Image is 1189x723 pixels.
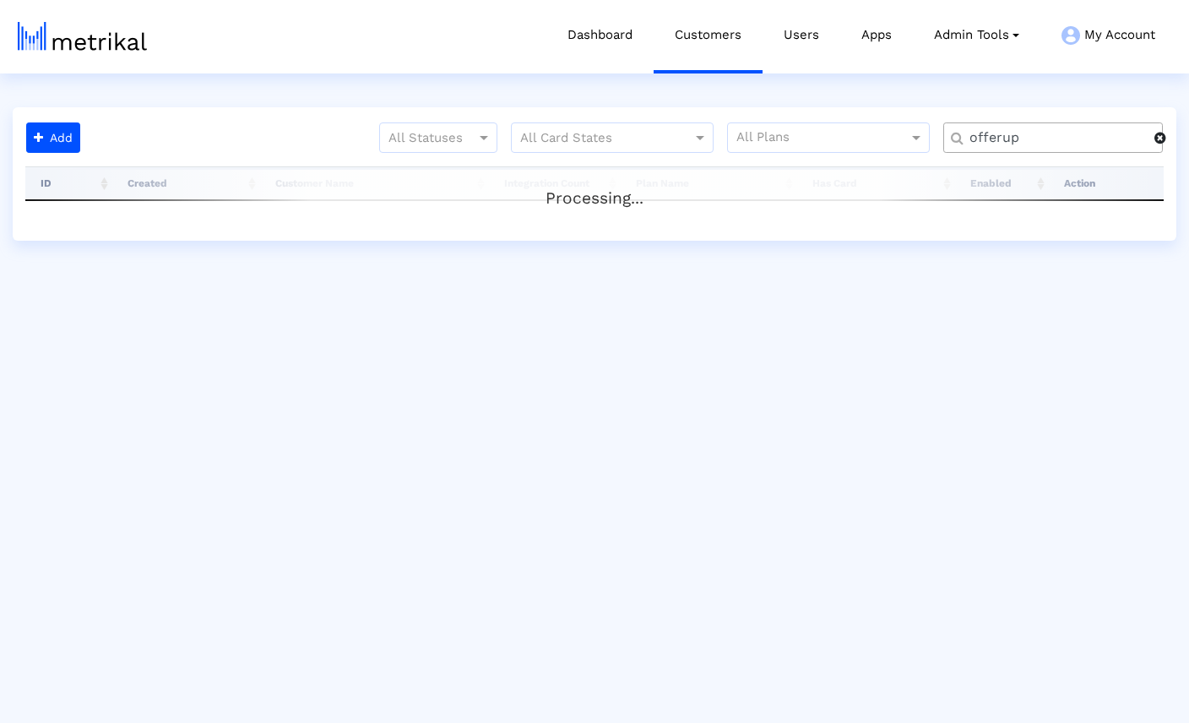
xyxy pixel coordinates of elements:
input: All Card States [520,128,674,149]
th: ID [25,166,112,200]
img: metrical-logo-light.png [18,22,147,51]
div: Processing... [25,170,1164,204]
th: Created [112,166,260,200]
th: Action [1049,166,1164,200]
th: Integration Count [489,166,621,200]
input: All Plans [736,128,911,149]
img: my-account-menu-icon.png [1061,26,1080,45]
th: Customer Name [260,166,490,200]
input: Customer Name [958,129,1154,147]
button: Add [26,122,80,153]
th: Has Card [797,166,955,200]
th: Plan Name [621,166,796,200]
th: Enabled [955,166,1049,200]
